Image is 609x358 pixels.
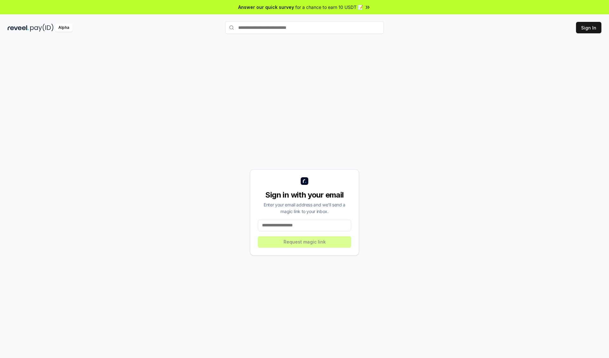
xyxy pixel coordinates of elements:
div: Enter your email address and we’ll send a magic link to your inbox. [258,201,351,215]
button: Sign In [576,22,601,33]
div: Sign in with your email [258,190,351,200]
div: Alpha [55,24,73,32]
img: pay_id [30,24,54,32]
img: reveel_dark [8,24,29,32]
img: logo_small [301,177,308,185]
span: Answer our quick survey [238,4,294,10]
span: for a chance to earn 10 USDT 📝 [295,4,363,10]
